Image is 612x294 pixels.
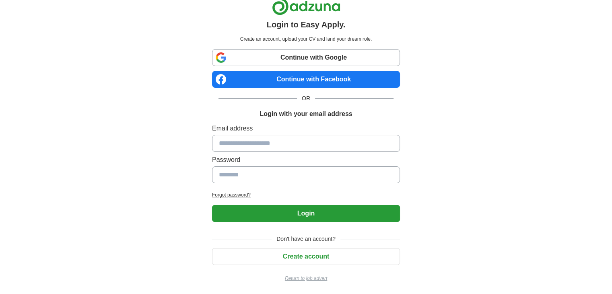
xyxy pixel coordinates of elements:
span: Don't have an account? [272,235,340,243]
a: Return to job advert [212,275,400,282]
button: Login [212,205,400,222]
p: Create an account, upload your CV and land your dream role. [214,35,398,43]
a: Create account [212,253,400,260]
label: Email address [212,124,400,133]
a: Continue with Google [212,49,400,66]
a: Continue with Facebook [212,71,400,88]
label: Password [212,155,400,165]
a: Forgot password? [212,191,400,199]
button: Create account [212,248,400,265]
h1: Login with your email address [260,109,352,119]
span: OR [297,94,315,103]
h1: Login to Easy Apply. [267,19,346,31]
